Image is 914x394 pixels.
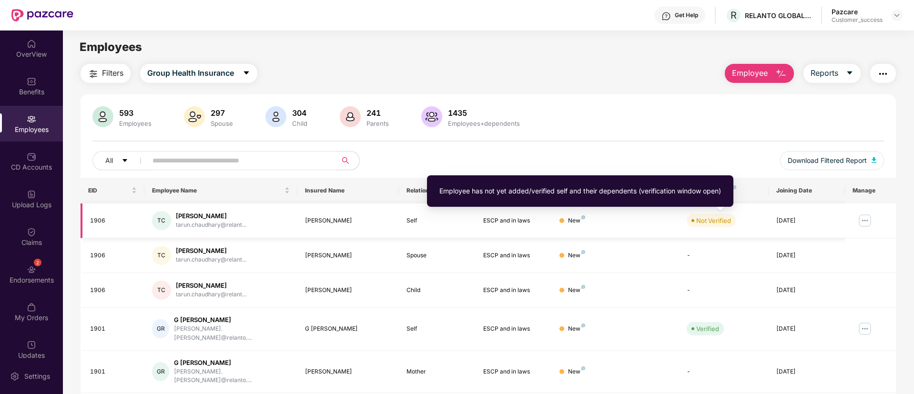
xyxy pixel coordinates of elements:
div: 1901 [90,367,137,376]
div: ESCP and in laws [483,251,544,260]
img: svg+xml;base64,PHN2ZyBpZD0iRW5kb3JzZW1lbnRzIiB4bWxucz0iaHR0cDovL3d3dy53My5vcmcvMjAwMC9zdmciIHdpZH... [27,265,36,274]
img: svg+xml;base64,PHN2ZyBpZD0iU2V0dGluZy0yMHgyMCIgeG1sbnM9Imh0dHA6Ly93d3cudzMub3JnLzIwMDAvc3ZnIiB3aW... [10,372,20,381]
img: svg+xml;base64,PHN2ZyB4bWxucz0iaHR0cDovL3d3dy53My5vcmcvMjAwMC9zdmciIHdpZHRoPSI4IiBoZWlnaHQ9IjgiIH... [581,366,585,370]
img: svg+xml;base64,PHN2ZyB4bWxucz0iaHR0cDovL3d3dy53My5vcmcvMjAwMC9zdmciIHdpZHRoPSI4IiBoZWlnaHQ9IjgiIH... [581,285,585,289]
button: Group Health Insurancecaret-down [140,64,257,83]
span: Group Health Insurance [147,67,234,79]
div: Pazcare [832,7,883,16]
img: svg+xml;base64,PHN2ZyBpZD0iQmVuZWZpdHMiIHhtbG5zPSJodHRwOi8vd3d3LnczLm9yZy8yMDAwL3N2ZyIgd2lkdGg9Ij... [27,77,36,86]
img: svg+xml;base64,PHN2ZyB4bWxucz0iaHR0cDovL3d3dy53My5vcmcvMjAwMC9zdmciIHhtbG5zOnhsaW5rPSJodHRwOi8vd3... [92,106,113,127]
div: 1906 [90,251,137,260]
td: - [679,351,768,394]
div: Verified [696,324,719,333]
img: manageButton [857,321,873,336]
span: Reports [811,67,838,79]
div: Child [406,286,467,295]
span: caret-down [122,157,128,165]
div: Settings [21,372,53,381]
div: G [PERSON_NAME] [174,358,289,367]
button: Download Filtered Report [780,151,884,170]
div: 241 [365,108,391,118]
div: 304 [290,108,309,118]
div: Spouse [209,120,235,127]
button: search [336,151,360,170]
img: svg+xml;base64,PHN2ZyBpZD0iVXBkYXRlZCIgeG1sbnM9Imh0dHA6Ly93d3cudzMub3JnLzIwMDAvc3ZnIiB3aWR0aD0iMj... [27,340,36,350]
span: caret-down [243,69,250,78]
img: svg+xml;base64,PHN2ZyB4bWxucz0iaHR0cDovL3d3dy53My5vcmcvMjAwMC9zdmciIHhtbG5zOnhsaW5rPSJodHRwOi8vd3... [184,106,205,127]
div: TC [152,246,171,265]
th: EID [81,178,144,203]
div: New [568,286,585,295]
img: svg+xml;base64,PHN2ZyB4bWxucz0iaHR0cDovL3d3dy53My5vcmcvMjAwMC9zdmciIHhtbG5zOnhsaW5rPSJodHRwOi8vd3... [775,68,787,80]
th: Relationship [399,178,475,203]
div: 1901 [90,324,137,333]
span: R [731,10,737,21]
div: [PERSON_NAME] [176,212,246,221]
img: svg+xml;base64,PHN2ZyB4bWxucz0iaHR0cDovL3d3dy53My5vcmcvMjAwMC9zdmciIHdpZHRoPSI4IiBoZWlnaHQ9IjgiIH... [581,323,585,327]
div: [DATE] [776,251,837,260]
div: [PERSON_NAME] [305,286,392,295]
div: ESCP and in laws [483,367,544,376]
button: Employee [725,64,794,83]
span: Relationship [406,187,460,194]
div: Employees [117,120,153,127]
img: svg+xml;base64,PHN2ZyB4bWxucz0iaHR0cDovL3d3dy53My5vcmcvMjAwMC9zdmciIHhtbG5zOnhsaW5rPSJodHRwOi8vd3... [421,106,442,127]
div: TC [152,211,171,230]
img: svg+xml;base64,PHN2ZyB4bWxucz0iaHR0cDovL3d3dy53My5vcmcvMjAwMC9zdmciIHdpZHRoPSIyNCIgaGVpZ2h0PSIyNC... [877,68,889,80]
td: - [679,273,768,308]
div: Spouse [406,251,467,260]
img: svg+xml;base64,PHN2ZyBpZD0iRW1wbG95ZWVzIiB4bWxucz0iaHR0cDovL3d3dy53My5vcmcvMjAwMC9zdmciIHdpZHRoPS... [27,114,36,124]
img: svg+xml;base64,PHN2ZyB4bWxucz0iaHR0cDovL3d3dy53My5vcmcvMjAwMC9zdmciIHdpZHRoPSI4IiBoZWlnaHQ9IjgiIH... [732,185,736,189]
div: New [568,216,585,225]
img: svg+xml;base64,PHN2ZyBpZD0iRHJvcGRvd24tMzJ4MzIiIHhtbG5zPSJodHRwOi8vd3d3LnczLm9yZy8yMDAwL3N2ZyIgd2... [893,11,901,19]
img: New Pazcare Logo [11,9,73,21]
div: [PERSON_NAME] [305,367,392,376]
div: tarun.chaudhary@relant... [176,221,246,230]
div: 2 [34,259,41,266]
img: svg+xml;base64,PHN2ZyBpZD0iSGVscC0zMngzMiIgeG1sbnM9Imh0dHA6Ly93d3cudzMub3JnLzIwMDAvc3ZnIiB3aWR0aD... [661,11,671,21]
div: [DATE] [776,324,837,333]
img: svg+xml;base64,PHN2ZyBpZD0iQ2xhaW0iIHhtbG5zPSJodHRwOi8vd3d3LnczLm9yZy8yMDAwL3N2ZyIgd2lkdGg9IjIwIi... [27,227,36,237]
span: caret-down [846,69,853,78]
div: GR [152,319,170,338]
div: [PERSON_NAME] [305,251,392,260]
span: EID [88,187,130,194]
div: Self [406,324,467,333]
img: svg+xml;base64,PHN2ZyB4bWxucz0iaHR0cDovL3d3dy53My5vcmcvMjAwMC9zdmciIHdpZHRoPSI4IiBoZWlnaHQ9IjgiIH... [581,215,585,219]
div: 297 [209,108,235,118]
img: svg+xml;base64,PHN2ZyBpZD0iSG9tZSIgeG1sbnM9Imh0dHA6Ly93d3cudzMub3JnLzIwMDAvc3ZnIiB3aWR0aD0iMjAiIG... [27,39,36,49]
div: [DATE] [776,216,837,225]
img: svg+xml;base64,PHN2ZyB4bWxucz0iaHR0cDovL3d3dy53My5vcmcvMjAwMC9zdmciIHdpZHRoPSIyNCIgaGVpZ2h0PSIyNC... [88,68,99,80]
div: G [PERSON_NAME] [305,324,392,333]
div: 1435 [446,108,522,118]
div: Child [290,120,309,127]
div: ESCP and in laws [483,324,544,333]
span: search [336,157,355,164]
span: Filters [102,67,123,79]
div: Parents [365,120,391,127]
span: Employee [732,67,768,79]
img: svg+xml;base64,PHN2ZyBpZD0iVXBsb2FkX0xvZ3MiIGRhdGEtbmFtZT0iVXBsb2FkIExvZ3MiIHhtbG5zPSJodHRwOi8vd3... [27,190,36,199]
button: Reportscaret-down [803,64,861,83]
div: [PERSON_NAME] [176,281,246,290]
div: RELANTO GLOBAL PRIVATE LIMITED [745,11,812,20]
div: [PERSON_NAME] [305,216,392,225]
th: Employee Name [144,178,297,203]
img: svg+xml;base64,PHN2ZyBpZD0iTXlfT3JkZXJzIiBkYXRhLW5hbWU9Ik15IE9yZGVycyIgeG1sbnM9Imh0dHA6Ly93d3cudz... [27,303,36,312]
div: ESCP and in laws [483,286,544,295]
div: 593 [117,108,153,118]
div: [DATE] [776,367,837,376]
div: tarun.chaudhary@relant... [176,255,246,264]
div: Employees+dependents [446,120,522,127]
div: ESCP and in laws [483,216,544,225]
div: [DATE] [776,286,837,295]
span: All [105,155,113,166]
button: Allcaret-down [92,151,151,170]
div: Get Help [675,11,698,19]
div: New [568,324,585,333]
img: svg+xml;base64,PHN2ZyBpZD0iQ0RfQWNjb3VudHMiIGRhdGEtbmFtZT0iQ0QgQWNjb3VudHMiIHhtbG5zPSJodHRwOi8vd3... [27,152,36,162]
th: Insured Name [297,178,399,203]
div: New [568,367,585,376]
div: Self [406,216,467,225]
img: manageButton [857,213,873,228]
